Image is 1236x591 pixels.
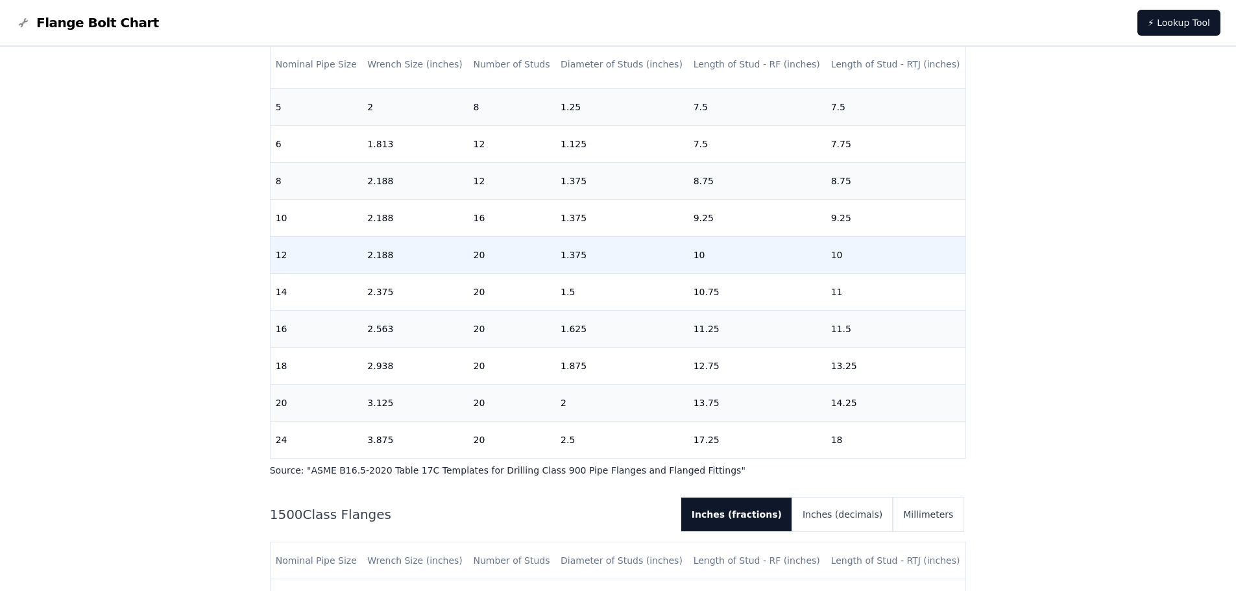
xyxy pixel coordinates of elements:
td: 10.75 [688,273,826,310]
button: Millimeters [893,498,963,531]
td: 8 [468,88,555,125]
td: 6 [271,125,363,162]
td: 1.125 [555,125,688,162]
td: 12 [468,162,555,199]
td: 20 [468,347,555,384]
td: 16 [271,310,363,347]
td: 3.125 [362,384,468,421]
td: 14.25 [826,384,966,421]
th: Nominal Pipe Size [271,45,363,82]
th: Wrench Size (inches) [362,45,468,82]
td: 20 [468,310,555,347]
td: 2.188 [362,199,468,236]
td: 8.75 [688,162,826,199]
th: Wrench Size (inches) [362,542,468,579]
td: 2.5 [555,421,688,458]
td: 12 [468,125,555,162]
td: 8 [271,162,363,199]
td: 24 [271,421,363,458]
td: 3.875 [362,421,468,458]
td: 12 [271,236,363,273]
td: 7.75 [826,125,966,162]
td: 1.375 [555,236,688,273]
td: 11.25 [688,310,826,347]
td: 2.188 [362,236,468,273]
td: 2.938 [362,347,468,384]
td: 10 [826,236,966,273]
button: Inches (decimals) [792,498,893,531]
td: 20 [468,421,555,458]
td: 1.875 [555,347,688,384]
td: 7.5 [826,88,966,125]
td: 2.375 [362,273,468,310]
th: Length of Stud - RF (inches) [688,45,826,82]
th: Number of Studs [468,542,555,579]
td: 18 [271,347,363,384]
td: 20 [468,384,555,421]
td: 10 [688,236,826,273]
td: 13.25 [826,347,966,384]
td: 10 [271,199,363,236]
td: 2 [555,384,688,421]
td: 11 [826,273,966,310]
td: 1.375 [555,199,688,236]
th: Diameter of Studs (inches) [555,542,688,579]
td: 14 [271,273,363,310]
td: 1.813 [362,125,468,162]
th: Length of Stud - RTJ (inches) [826,45,966,82]
a: Flange Bolt Chart LogoFlange Bolt Chart [16,14,159,32]
td: 7.5 [688,125,826,162]
td: 9.25 [826,199,966,236]
td: 18 [826,421,966,458]
td: 1.25 [555,88,688,125]
a: ⚡ Lookup Tool [1137,10,1220,36]
td: 20 [271,384,363,421]
td: 9.25 [688,199,826,236]
td: 2.563 [362,310,468,347]
td: 2 [362,88,468,125]
td: 7.5 [688,88,826,125]
td: 17.25 [688,421,826,458]
td: 1.625 [555,310,688,347]
td: 2.188 [362,162,468,199]
img: Flange Bolt Chart Logo [16,15,31,30]
h2: 1500 Class Flanges [270,505,671,524]
td: 20 [468,236,555,273]
th: Number of Studs [468,45,555,82]
td: 12.75 [688,347,826,384]
span: Flange Bolt Chart [36,14,159,32]
th: Length of Stud - RTJ (inches) [826,542,966,579]
th: Length of Stud - RF (inches) [688,542,826,579]
th: Diameter of Studs (inches) [555,45,688,82]
td: 20 [468,273,555,310]
p: Source: " ASME B16.5-2020 Table 17C Templates for Drilling Class 900 Pipe Flanges and Flanged Fit... [270,464,967,477]
td: 1.375 [555,162,688,199]
td: 5 [271,88,363,125]
button: Inches (fractions) [681,498,792,531]
td: 8.75 [826,162,966,199]
td: 1.5 [555,273,688,310]
td: 11.5 [826,310,966,347]
th: Nominal Pipe Size [271,542,363,579]
td: 13.75 [688,384,826,421]
td: 16 [468,199,555,236]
